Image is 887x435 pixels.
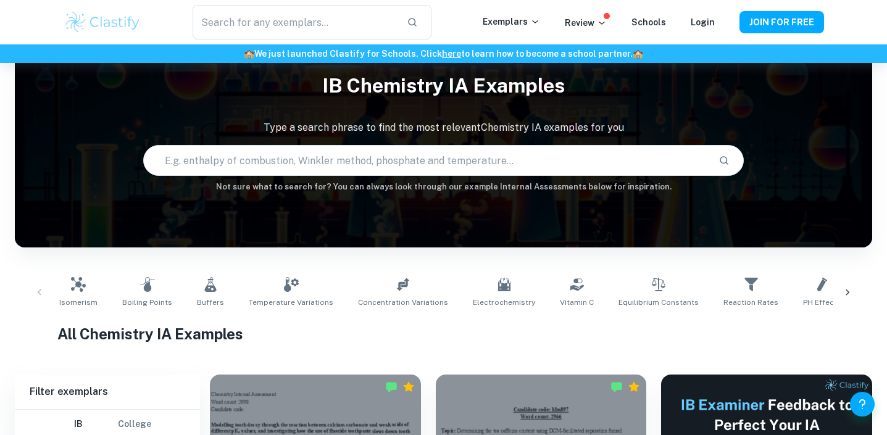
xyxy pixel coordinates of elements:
span: Isomerism [59,297,98,308]
input: Search for any exemplars... [193,5,396,39]
div: Premium [402,381,415,393]
h1: IB Chemistry IA examples [15,66,872,106]
span: Concentration Variations [358,297,448,308]
span: Equilibrium Constants [618,297,699,308]
img: Marked [385,381,398,393]
a: Login [691,17,715,27]
span: Electrochemistry [473,297,535,308]
button: Search [714,150,735,171]
span: pH Effects [803,297,841,308]
a: Schools [631,17,666,27]
h6: Not sure what to search for? You can always look through our example Internal Assessments below f... [15,181,872,193]
span: 🏫 [633,49,643,59]
div: Premium [628,381,640,393]
span: Reaction Rates [723,297,778,308]
a: here [442,49,461,59]
span: Vitamin C [560,297,594,308]
h6: We just launched Clastify for Schools. Click to learn how to become a school partner. [2,47,885,60]
button: JOIN FOR FREE [739,11,824,33]
button: Help and Feedback [850,392,875,416]
span: Boiling Points [122,297,172,308]
h6: Filter exemplars [15,375,200,409]
span: Temperature Variations [249,297,333,308]
p: Review [565,16,607,30]
p: Type a search phrase to find the most relevant Chemistry IA examples for you [15,120,872,135]
input: E.g. enthalpy of combustion, Winkler method, phosphate and temperature... [144,143,708,178]
span: Buffers [197,297,224,308]
h1: All Chemistry IA Examples [57,323,829,345]
span: 🏫 [244,49,254,59]
img: Marked [610,381,623,393]
p: Exemplars [483,15,540,28]
img: Clastify logo [64,10,142,35]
